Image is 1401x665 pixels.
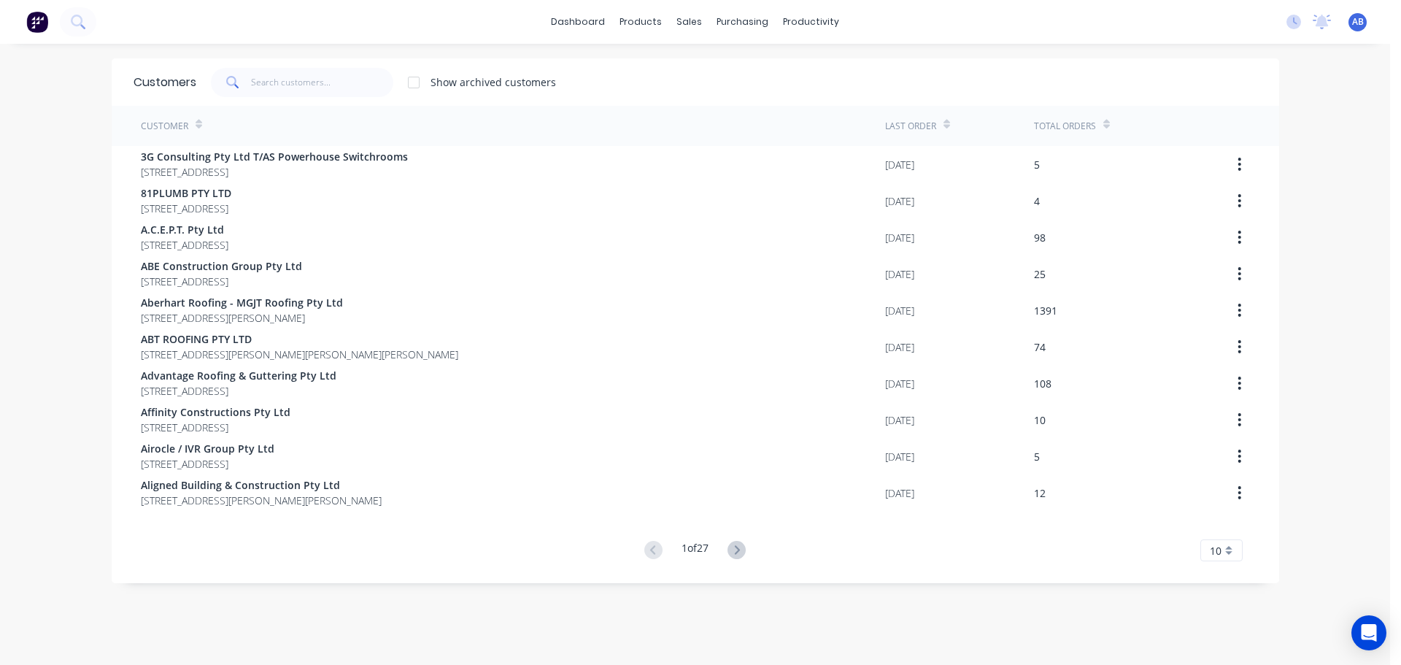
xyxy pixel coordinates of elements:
[141,164,408,180] span: [STREET_ADDRESS]
[141,477,382,493] span: Aligned Building & Construction Pty Ltd
[141,493,382,508] span: [STREET_ADDRESS][PERSON_NAME][PERSON_NAME]
[1034,485,1046,501] div: 12
[26,11,48,33] img: Factory
[141,441,274,456] span: Airocle / IVR Group Pty Ltd
[885,485,914,501] div: [DATE]
[141,368,336,383] span: Advantage Roofing & Guttering Pty Ltd
[141,258,302,274] span: ABE Construction Group Pty Ltd
[885,339,914,355] div: [DATE]
[776,11,846,33] div: productivity
[1351,615,1386,650] div: Open Intercom Messenger
[1034,376,1051,391] div: 108
[669,11,709,33] div: sales
[1034,193,1040,209] div: 4
[1034,303,1057,318] div: 1391
[885,412,914,428] div: [DATE]
[1210,543,1221,558] span: 10
[1034,339,1046,355] div: 74
[1034,449,1040,464] div: 5
[1352,15,1364,28] span: AB
[141,149,408,164] span: 3G Consulting Pty Ltd T/AS Powerhouse Switchrooms
[709,11,776,33] div: purchasing
[141,295,343,310] span: Aberhart Roofing - MGJT Roofing Pty Ltd
[885,266,914,282] div: [DATE]
[885,449,914,464] div: [DATE]
[682,540,709,561] div: 1 of 27
[612,11,669,33] div: products
[1034,157,1040,172] div: 5
[141,420,290,435] span: [STREET_ADDRESS]
[885,303,914,318] div: [DATE]
[544,11,612,33] a: dashboard
[141,120,188,133] div: Customer
[141,201,231,216] span: [STREET_ADDRESS]
[141,222,228,237] span: A.C.E.P.T. Pty Ltd
[141,456,274,472] span: [STREET_ADDRESS]
[885,230,914,245] div: [DATE]
[1034,230,1046,245] div: 98
[431,74,556,90] div: Show archived customers
[141,185,231,201] span: 81PLUMB PTY LTD
[141,310,343,326] span: [STREET_ADDRESS][PERSON_NAME]
[885,120,936,133] div: Last Order
[141,331,458,347] span: ABT ROOFING PTY LTD
[1034,120,1096,133] div: Total Orders
[141,347,458,362] span: [STREET_ADDRESS][PERSON_NAME][PERSON_NAME][PERSON_NAME]
[885,193,914,209] div: [DATE]
[141,274,302,289] span: [STREET_ADDRESS]
[141,383,336,399] span: [STREET_ADDRESS]
[885,157,914,172] div: [DATE]
[141,404,290,420] span: Affinity Constructions Pty Ltd
[141,237,228,253] span: [STREET_ADDRESS]
[251,68,393,97] input: Search customers...
[1034,266,1046,282] div: 25
[885,376,914,391] div: [DATE]
[134,74,196,91] div: Customers
[1034,412,1046,428] div: 10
